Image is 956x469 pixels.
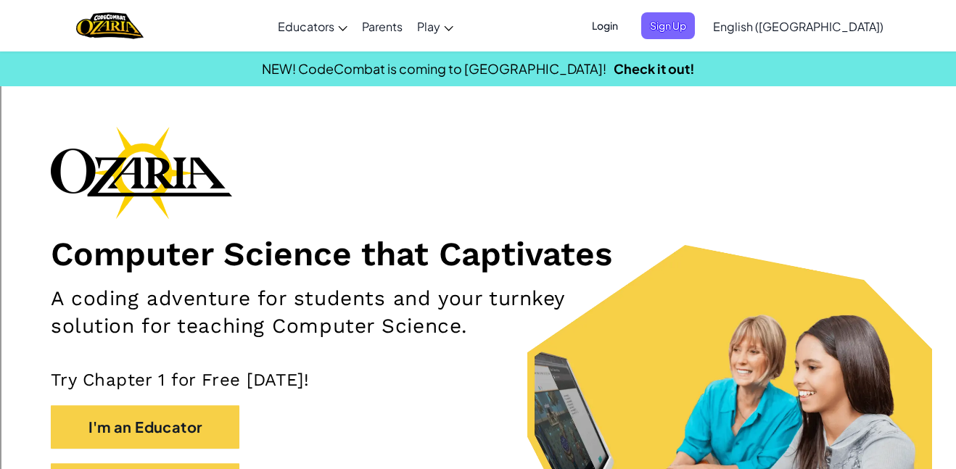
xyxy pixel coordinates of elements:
[278,19,334,34] span: Educators
[271,7,355,46] a: Educators
[51,405,239,449] button: I'm an Educator
[614,60,695,77] a: Check it out!
[76,11,144,41] a: Ozaria by CodeCombat logo
[76,11,144,41] img: Home
[355,7,410,46] a: Parents
[262,60,606,77] span: NEW! CodeCombat is coming to [GEOGRAPHIC_DATA]!
[417,19,440,34] span: Play
[706,7,891,46] a: English ([GEOGRAPHIC_DATA])
[410,7,461,46] a: Play
[51,285,623,340] h2: A coding adventure for students and your turnkey solution for teaching Computer Science.
[713,19,883,34] span: English ([GEOGRAPHIC_DATA])
[641,12,695,39] button: Sign Up
[51,369,905,391] p: Try Chapter 1 for Free [DATE]!
[51,126,232,219] img: Ozaria branding logo
[583,12,627,39] button: Login
[51,233,905,274] h1: Computer Science that Captivates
